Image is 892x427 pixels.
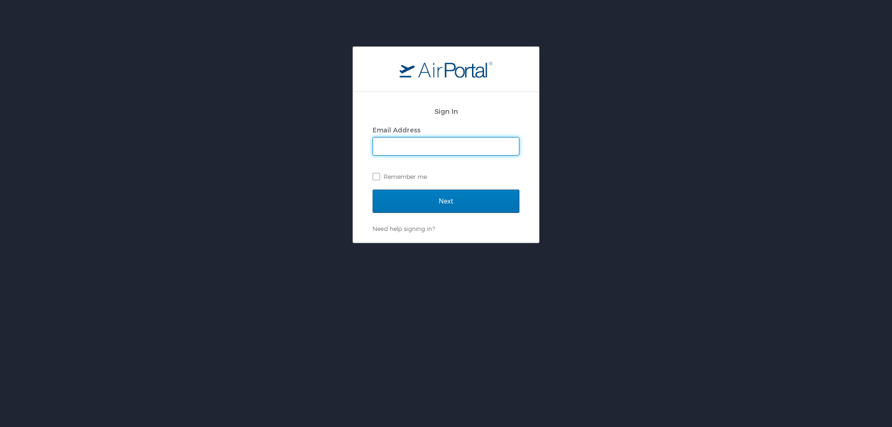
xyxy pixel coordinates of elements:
a: Need help signing in? [373,225,435,232]
img: logo [400,61,492,78]
label: Remember me [373,170,519,184]
input: Next [373,190,519,213]
label: Email Address [373,126,420,134]
h2: Sign In [373,106,519,117]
